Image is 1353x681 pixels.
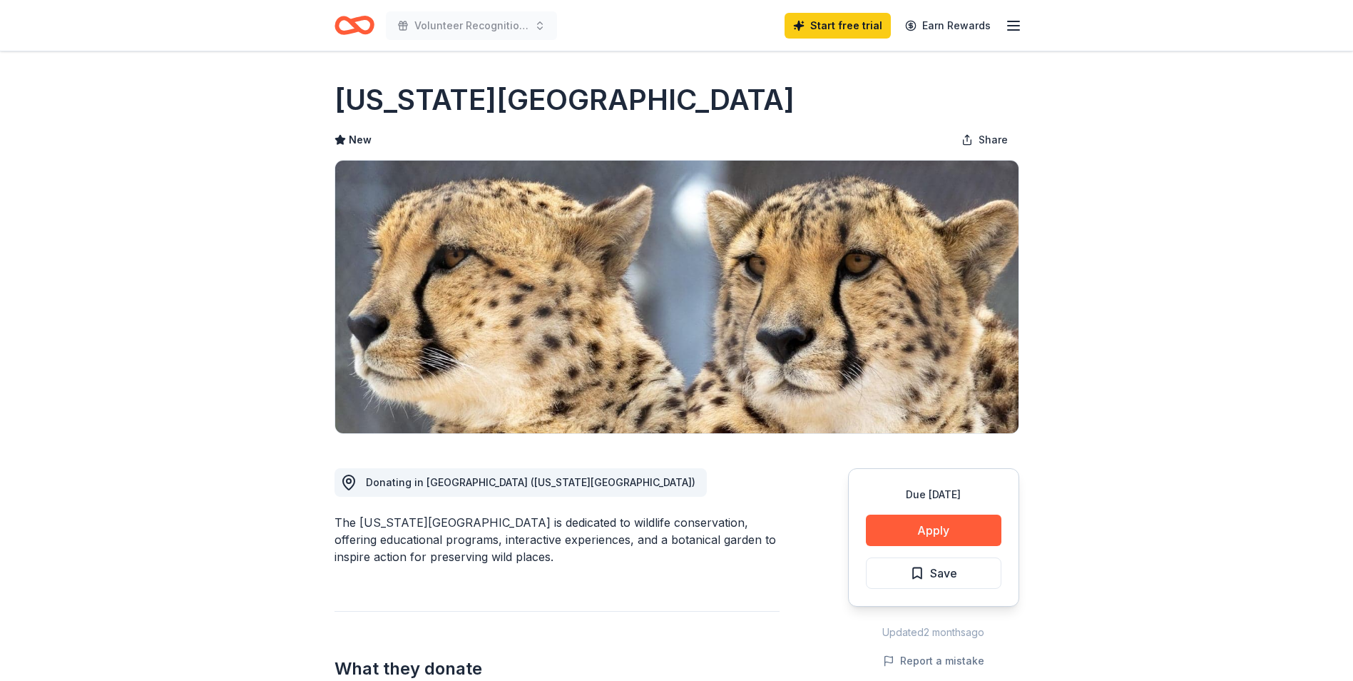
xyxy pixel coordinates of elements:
h1: [US_STATE][GEOGRAPHIC_DATA] [335,80,795,120]
button: Apply [866,515,1001,546]
span: Donating in [GEOGRAPHIC_DATA] ([US_STATE][GEOGRAPHIC_DATA]) [366,476,695,488]
a: Home [335,9,374,42]
span: Share [979,131,1008,148]
img: Image for Oklahoma City Zoo [335,161,1018,433]
button: Share [950,126,1019,154]
div: The [US_STATE][GEOGRAPHIC_DATA] is dedicated to wildlife conservation, offering educational progr... [335,514,780,565]
div: Updated 2 months ago [848,624,1019,641]
button: Save [866,558,1001,589]
button: Volunteer Recognition Banquet [386,11,557,40]
span: New [349,131,372,148]
div: Due [DATE] [866,486,1001,503]
h2: What they donate [335,657,780,680]
a: Start free trial [785,13,891,39]
button: Report a mistake [883,652,984,670]
span: Volunteer Recognition Banquet [414,17,529,34]
a: Earn Rewards [897,13,999,39]
span: Save [930,564,957,582]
